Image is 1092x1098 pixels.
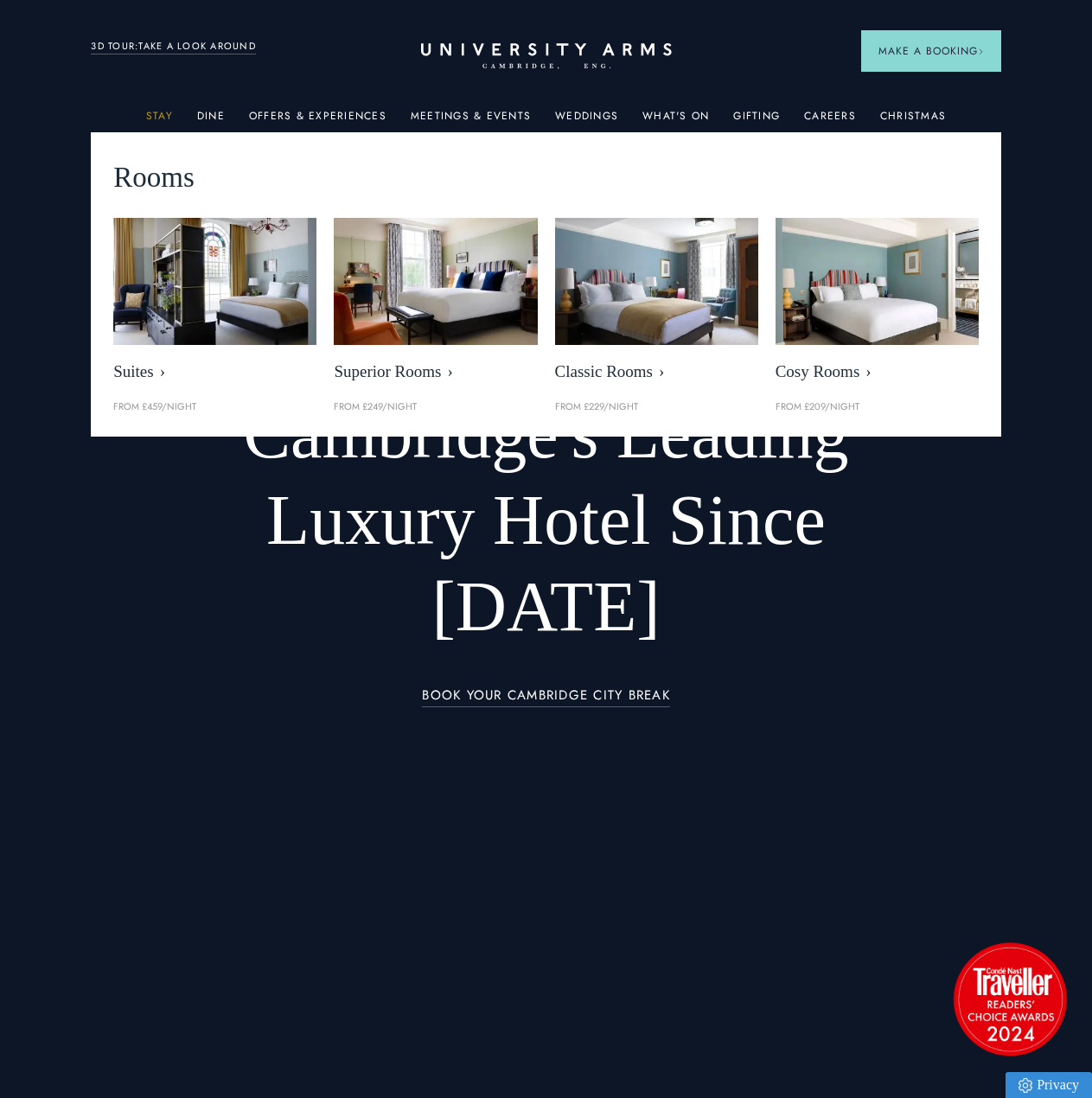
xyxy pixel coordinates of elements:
a: Weddings [555,110,618,132]
a: image-5bdf0f703dacc765be5ca7f9d527278f30b65e65-400x250-jpg Superior Rooms [334,218,537,391]
a: Careers [804,110,856,132]
p: From £209/night [776,399,979,415]
span: Classic Rooms [555,362,758,382]
a: Stay [146,110,173,132]
span: Rooms [113,155,195,201]
span: Superior Rooms [334,362,537,382]
a: Meetings & Events [411,110,531,132]
h1: Cambridge's Leading Luxury Hotel Since [DATE] [182,391,910,650]
img: Privacy [1019,1078,1032,1093]
img: image-21e87f5add22128270780cf7737b92e839d7d65d-400x250-jpg [113,218,316,345]
img: image-0c4e569bfe2498b75de12d7d88bf10a1f5f839d4-400x250-jpg [776,218,979,345]
p: From £459/night [113,399,316,415]
p: From £229/night [555,399,758,415]
p: From £249/night [334,399,537,415]
a: Offers & Experiences [249,110,386,132]
a: image-0c4e569bfe2498b75de12d7d88bf10a1f5f839d4-400x250-jpg Cosy Rooms [776,218,979,391]
span: Cosy Rooms [776,362,979,382]
a: Privacy [1006,1072,1092,1098]
a: What's On [642,110,709,132]
img: image-2524eff8f0c5d55edbf694693304c4387916dea5-1501x1501-png [945,934,1075,1063]
span: Suites [113,362,316,382]
span: Make a Booking [878,43,984,59]
a: image-21e87f5add22128270780cf7737b92e839d7d65d-400x250-jpg Suites [113,218,316,391]
a: Home [421,43,672,70]
button: Make a BookingArrow icon [861,30,1001,72]
a: Christmas [880,110,946,132]
a: image-7eccef6fe4fe90343db89eb79f703814c40db8b4-400x250-jpg Classic Rooms [555,218,758,391]
img: image-5bdf0f703dacc765be5ca7f9d527278f30b65e65-400x250-jpg [334,218,537,345]
a: 3D TOUR:TAKE A LOOK AROUND [91,39,256,54]
a: BOOK YOUR CAMBRIDGE CITY BREAK [422,688,670,708]
img: Arrow icon [978,48,984,54]
a: Dine [197,110,225,132]
a: Gifting [733,110,780,132]
img: image-7eccef6fe4fe90343db89eb79f703814c40db8b4-400x250-jpg [555,218,758,345]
